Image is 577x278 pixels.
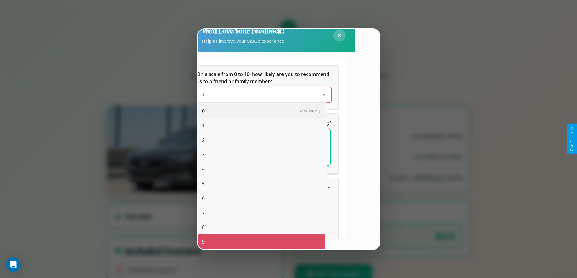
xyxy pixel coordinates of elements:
div: 9 [198,234,325,249]
div: 8 [198,220,325,234]
span: Which of the following features do you value the most in a vehicle? [197,183,332,197]
span: 6 [202,195,205,202]
div: 0 [198,104,325,118]
span: On a scale from 0 to 10, how likely are you to recommend us to a friend or family member? [197,71,330,85]
span: 5 [202,180,205,187]
span: 9 [202,238,205,245]
div: 10 [198,249,325,263]
span: 7 [202,209,205,216]
span: 0 [202,107,205,115]
div: Open Intercom Messenger [6,257,21,272]
div: 2 [198,133,325,147]
div: On a scale from 0 to 10, how likely are you to recommend us to a friend or family member? [189,66,338,109]
div: 7 [198,205,325,220]
h2: We'd Love Your Feedback! [202,26,284,36]
span: 1 [202,122,205,129]
span: 9 [201,91,204,98]
p: Help us improve your CarGo experience [202,37,284,45]
div: On a scale from 0 to 10, how likely are you to recommend us to a friend or family member? [197,87,331,102]
span: 8 [202,224,205,231]
span: 4 [202,165,205,173]
div: 3 [198,147,325,162]
h5: On a scale from 0 to 10, how likely are you to recommend us to a friend or family member? [197,70,331,85]
span: Very unlikely [299,108,320,113]
span: 2 [202,136,205,144]
div: 6 [198,191,325,205]
div: 1 [198,118,325,133]
div: 5 [198,176,325,191]
div: 4 [198,162,325,176]
div: Give Feedback [570,127,574,151]
span: 3 [202,151,205,158]
span: What can we do to make your experience more satisfying? [197,119,331,126]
